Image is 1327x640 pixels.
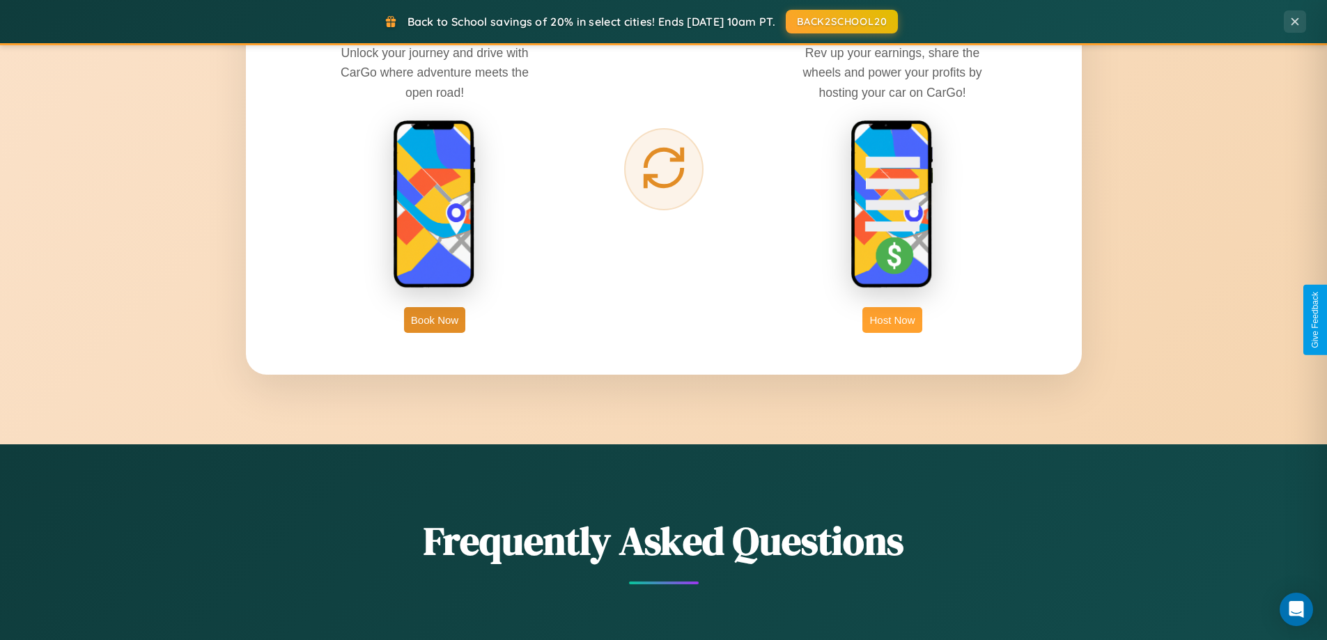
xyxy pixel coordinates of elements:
[330,43,539,102] p: Unlock your journey and drive with CarGo where adventure meets the open road!
[788,43,997,102] p: Rev up your earnings, share the wheels and power your profits by hosting your car on CarGo!
[408,15,775,29] span: Back to School savings of 20% in select cities! Ends [DATE] 10am PT.
[786,10,898,33] button: BACK2SCHOOL20
[862,307,922,333] button: Host Now
[246,514,1082,568] h2: Frequently Asked Questions
[1310,292,1320,348] div: Give Feedback
[1280,593,1313,626] div: Open Intercom Messenger
[404,307,465,333] button: Book Now
[393,120,476,290] img: rent phone
[851,120,934,290] img: host phone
